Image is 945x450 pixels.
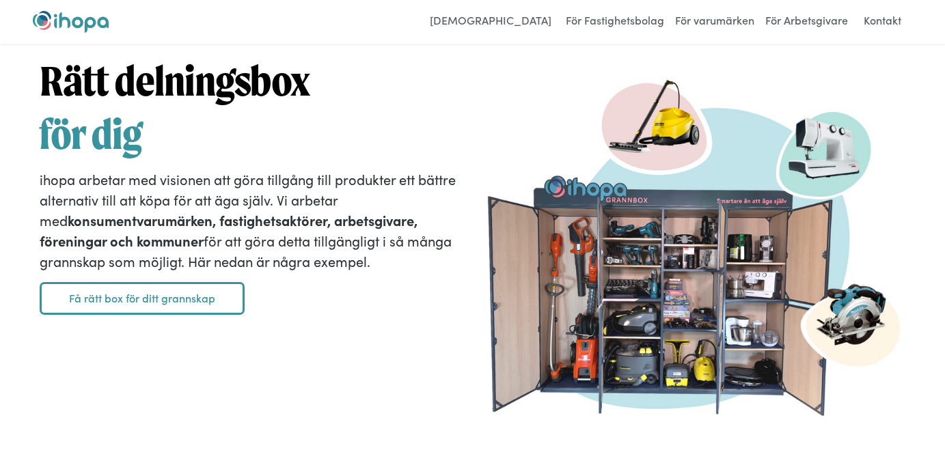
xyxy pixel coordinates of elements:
[40,210,417,250] strong: konsumentvarumärken, fastighetsaktörer, arbetsgivare, föreningar och kommuner
[672,11,758,33] a: För varumärken
[855,11,909,33] a: Kontakt
[40,109,142,159] strong: för dig
[762,11,851,33] a: För Arbetsgivare
[423,11,558,33] a: [DEMOGRAPHIC_DATA]
[33,11,109,33] img: ihopa logo
[40,282,245,315] a: Få rätt box för ditt grannskap
[40,56,310,106] strong: Rätt delningsbox ‍
[33,11,109,33] a: home
[562,11,668,33] a: För Fastighetsbolag
[40,169,466,271] p: ihopa arbetar med visionen att göra tillgång till produkter ett bättre alternativ till att köpa f...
